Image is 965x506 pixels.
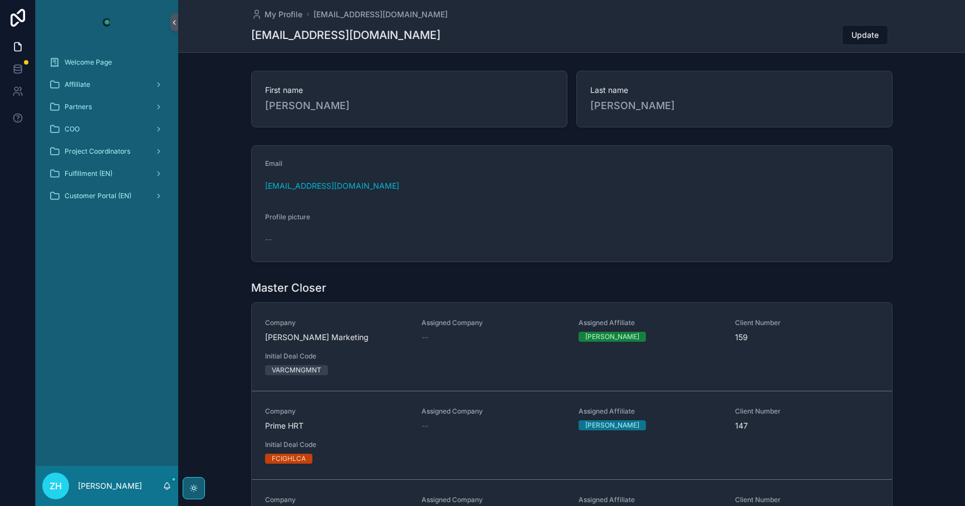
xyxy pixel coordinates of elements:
div: [PERSON_NAME] [585,420,639,430]
span: My Profile [264,9,302,20]
span: Prime HRT [265,420,409,431]
span: Project Coordinators [65,147,130,156]
span: Customer Portal (EN) [65,191,131,200]
span: [PERSON_NAME] Marketing [265,332,409,343]
p: [PERSON_NAME] [78,480,142,492]
span: Initial Deal Code [265,440,409,449]
span: 147 [735,420,879,431]
a: COO [42,119,172,139]
a: Company[PERSON_NAME] MarketingAssigned Company--Assigned Affiliate[PERSON_NAME]Client Number159In... [252,303,892,391]
span: -- [265,234,272,245]
span: Update [851,30,879,41]
span: Assigned Affiliate [579,495,722,504]
a: Customer Portal (EN) [42,186,172,206]
span: [PERSON_NAME] [265,98,553,114]
span: Assigned Company [422,318,565,327]
span: Welcome Page [65,58,112,67]
h1: [EMAIL_ADDRESS][DOMAIN_NAME] [251,27,440,43]
a: Affilliate [42,75,172,95]
h1: Master Closer [251,280,326,296]
span: COO [65,125,80,134]
span: Last name [590,85,879,96]
div: scrollable content [36,45,178,220]
div: [PERSON_NAME] [585,332,639,342]
a: My Profile [251,9,302,20]
span: -- [422,420,428,431]
div: VARCMNGMNT [272,365,321,375]
img: App logo [98,13,116,31]
span: Client Number [735,407,879,416]
a: [EMAIL_ADDRESS][DOMAIN_NAME] [265,180,399,191]
span: 159 [735,332,879,343]
span: Assigned Affiliate [579,407,722,416]
button: Update [842,25,888,45]
span: Client Number [735,495,879,504]
span: Assigned Company [422,407,565,416]
span: Initial Deal Code [265,352,409,361]
a: [EMAIL_ADDRESS][DOMAIN_NAME] [313,9,448,20]
span: ZH [50,479,62,493]
span: Profile picture [265,213,310,221]
a: CompanyPrime HRTAssigned Company--Assigned Affiliate[PERSON_NAME]Client Number147Initial Deal Cod... [252,391,892,479]
span: Assigned Affiliate [579,318,722,327]
a: Partners [42,97,172,117]
span: [PERSON_NAME] [590,98,879,114]
span: First name [265,85,553,96]
span: Affilliate [65,80,90,89]
span: Company [265,495,409,504]
div: FCIGHLCA [272,454,306,464]
span: Company [265,318,409,327]
span: Fulfillment (EN) [65,169,112,178]
a: Welcome Page [42,52,172,72]
a: Fulfillment (EN) [42,164,172,184]
span: Email [265,159,282,168]
span: Partners [65,102,92,111]
span: Assigned Company [422,495,565,504]
span: Client Number [735,318,879,327]
a: Project Coordinators [42,141,172,161]
span: -- [422,332,428,343]
span: Company [265,407,409,416]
